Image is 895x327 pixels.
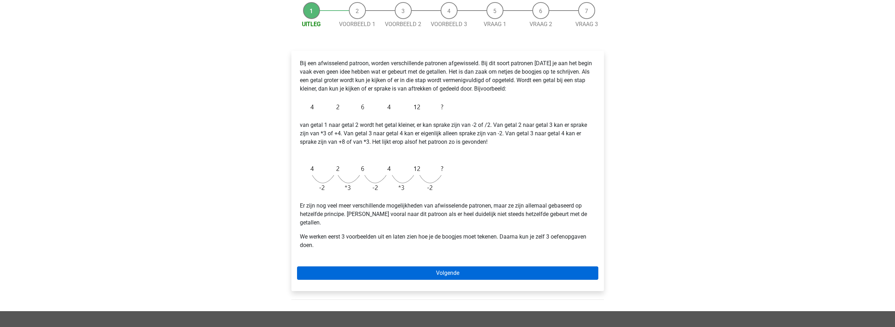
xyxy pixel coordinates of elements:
p: We werken eerst 3 voorbeelden uit en laten zien hoe je de boogjes moet tekenen. Daarna kun je zel... [300,233,595,249]
a: Voorbeeld 2 [385,21,421,27]
a: Voorbeeld 1 [339,21,375,27]
img: Alternating_Example_intro_2.png [300,160,447,196]
a: Uitleg [302,21,321,27]
a: Volgende [297,266,598,280]
img: Alternating_Example_intro_1.png [300,99,447,115]
a: Vraag 1 [484,21,506,27]
a: Voorbeeld 3 [431,21,467,27]
a: Vraag 3 [575,21,598,27]
p: Er zijn nog veel meer verschillende mogelijkheden van afwisselende patronen, maar ze zijn allemaa... [300,202,595,227]
p: van getal 1 naar getal 2 wordt het getal kleiner, er kan sprake zijn van -2 of /2. Van getal 2 na... [300,121,595,155]
p: Bij een afwisselend patroon, worden verschillende patronen afgewisseld. Bij dit soort patronen [D... [300,59,595,93]
a: Vraag 2 [530,21,552,27]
